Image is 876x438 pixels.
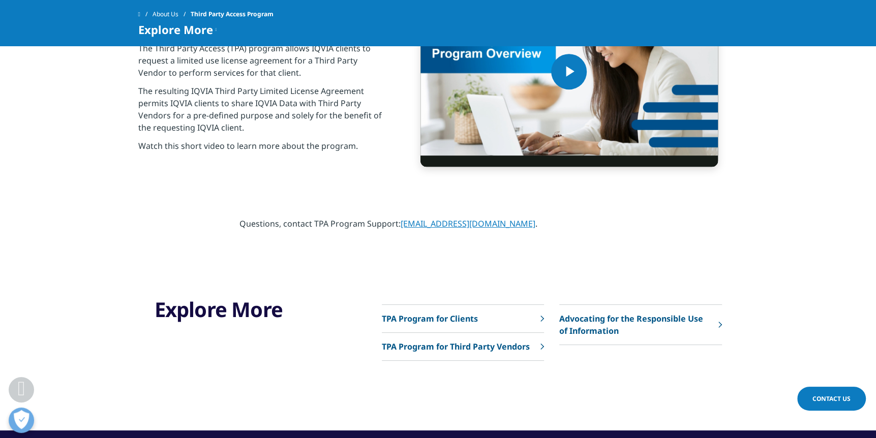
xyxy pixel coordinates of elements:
a: TPA Program for Clients [382,305,544,333]
p: The resulting IQVIA Third Party Limited License Agreement permits IQVIA clients to share IQVIA Da... [138,85,385,140]
p: The Third Party Access (TPA) program allows IQVIA clients to request a limited use license agreem... [138,42,385,85]
a: Contact Us [797,387,866,411]
p: Questions, contact TPA Program Support: . [239,217,637,236]
p: Watch this short video to learn more about the program. [138,140,385,158]
span: Contact Us [812,394,851,403]
a: TPA Program for Third Party Vendors [382,333,544,361]
span: Third Party Access Program [191,5,274,23]
p: TPA Program for Third Party Vendors [382,340,530,353]
button: Open Preferences [9,408,34,433]
p: TPA Program for Clients [382,312,478,325]
a: [EMAIL_ADDRESS][DOMAIN_NAME] [401,218,535,229]
a: About Us [153,5,191,23]
a: Advocating for the Responsible Use of Information [559,305,721,345]
button: Play Video [551,54,587,89]
h3: Explore More [155,297,324,322]
p: Advocating for the Responsible Use of Information [559,312,713,337]
span: Explore More [138,23,213,36]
